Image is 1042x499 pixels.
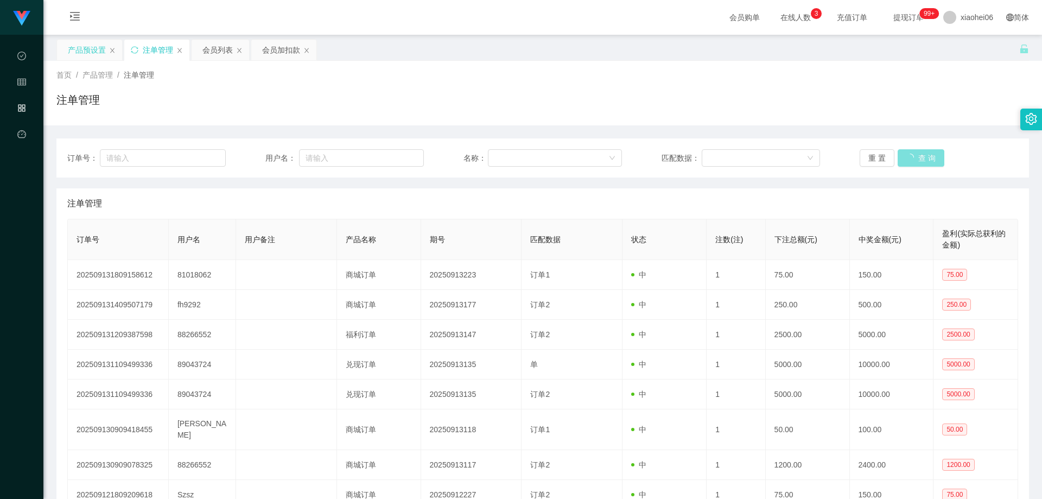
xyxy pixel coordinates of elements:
span: 会员管理 [17,78,26,175]
td: 商城订单 [337,409,421,450]
td: 202509131209387598 [68,320,169,350]
span: 中 [631,490,646,499]
td: 88266552 [169,450,236,480]
span: 匹配数据： [662,153,702,164]
span: 中 [631,425,646,434]
span: 75.00 [942,269,967,281]
span: 中 [631,330,646,339]
i: 图标: unlock [1019,44,1029,54]
span: 2500.00 [942,329,974,340]
span: 中 [631,300,646,309]
i: 图标: close [109,47,116,54]
td: 20250913118 [421,409,522,450]
i: 图标: check-circle-o [17,47,26,68]
div: 会员加扣款 [262,40,300,60]
sup: 3 [811,8,822,19]
span: 订单2 [530,330,550,339]
td: 202509130909078325 [68,450,169,480]
span: 订单号： [67,153,100,164]
td: 1 [707,350,765,380]
span: 订单1 [530,270,550,279]
span: 状态 [631,235,646,244]
td: 1 [707,409,765,450]
span: 单 [530,360,538,369]
span: 匹配数据 [530,235,561,244]
i: 图标: sync [131,46,138,54]
i: 图标: close [236,47,243,54]
span: 注数(注) [715,235,743,244]
td: 88266552 [169,320,236,350]
td: 20250913223 [421,260,522,290]
td: 商城订单 [337,450,421,480]
span: 250.00 [942,299,971,311]
div: 注单管理 [143,40,173,60]
input: 请输入 [100,149,226,167]
span: 用户名： [265,153,299,164]
td: 1 [707,380,765,409]
td: 1200.00 [766,450,850,480]
span: 用户名 [177,235,200,244]
span: 产品管理 [82,71,113,79]
td: 兑现订单 [337,380,421,409]
span: 提现订单 [888,14,929,21]
td: [PERSON_NAME] [169,409,236,450]
a: 图标: dashboard平台首页 [17,124,26,233]
i: 图标: close [303,47,310,54]
span: 中 [631,390,646,399]
span: 盈利(实际总获利的金额) [942,229,1006,249]
td: 5000.00 [766,350,850,380]
td: 1 [707,450,765,480]
i: 图标: appstore-o [17,99,26,121]
sup: 1192 [919,8,939,19]
td: 202509130909418455 [68,409,169,450]
td: 20250913135 [421,380,522,409]
div: 产品预设置 [68,40,106,60]
span: 首页 [56,71,72,79]
td: 20250913177 [421,290,522,320]
td: 2400.00 [850,450,934,480]
span: 注单管理 [124,71,154,79]
td: 1 [707,320,765,350]
td: 89043724 [169,350,236,380]
td: 20250913147 [421,320,522,350]
td: 100.00 [850,409,934,450]
span: 中 [631,460,646,469]
i: 图标: menu-unfold [56,1,93,35]
td: 10000.00 [850,350,934,380]
td: 1 [707,260,765,290]
span: 产品管理 [17,104,26,201]
span: 中 [631,360,646,369]
td: 商城订单 [337,290,421,320]
i: 图标: close [176,47,183,54]
td: 10000.00 [850,380,934,409]
span: 产品名称 [346,235,376,244]
span: 中奖金额(元) [859,235,901,244]
i: 图标: setting [1025,113,1037,125]
span: 订单1 [530,425,550,434]
td: 202509131809158612 [68,260,169,290]
span: 订单号 [77,235,99,244]
span: 用户备注 [245,235,275,244]
span: 期号 [430,235,445,244]
i: 图标: down [807,155,814,162]
span: / [117,71,119,79]
img: logo.9652507e.png [13,11,30,26]
td: 5000.00 [766,380,850,409]
i: 图标: table [17,73,26,94]
span: 在线人数 [775,14,816,21]
p: 3 [815,8,818,19]
td: 250.00 [766,290,850,320]
span: 注单管理 [67,197,102,210]
td: 50.00 [766,409,850,450]
span: 5000.00 [942,388,974,400]
div: 会员列表 [202,40,233,60]
span: 下注总额(元) [774,235,817,244]
i: 图标: down [609,155,615,162]
span: 订单2 [530,390,550,399]
td: 202509131109499336 [68,350,169,380]
span: 1200.00 [942,459,974,471]
td: 202509131409507179 [68,290,169,320]
td: 20250913135 [421,350,522,380]
td: 89043724 [169,380,236,409]
td: 20250913117 [421,450,522,480]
